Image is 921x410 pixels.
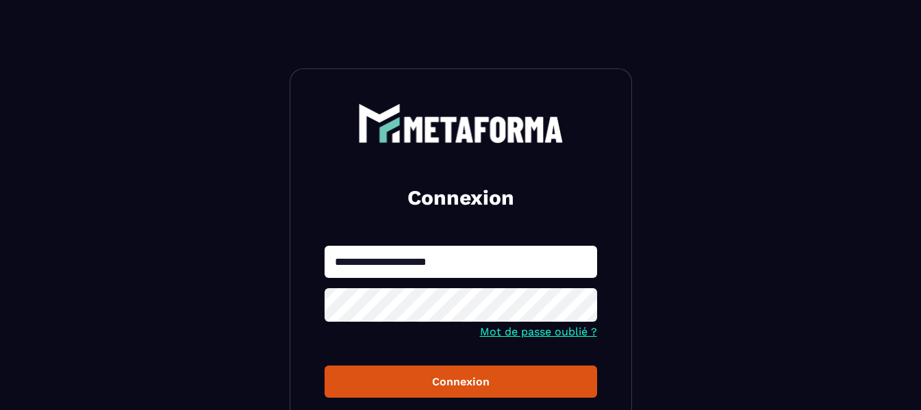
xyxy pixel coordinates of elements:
h2: Connexion [341,184,581,212]
img: logo [358,103,564,143]
a: logo [325,103,597,143]
button: Connexion [325,366,597,398]
div: Connexion [336,375,586,388]
a: Mot de passe oublié ? [480,325,597,338]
